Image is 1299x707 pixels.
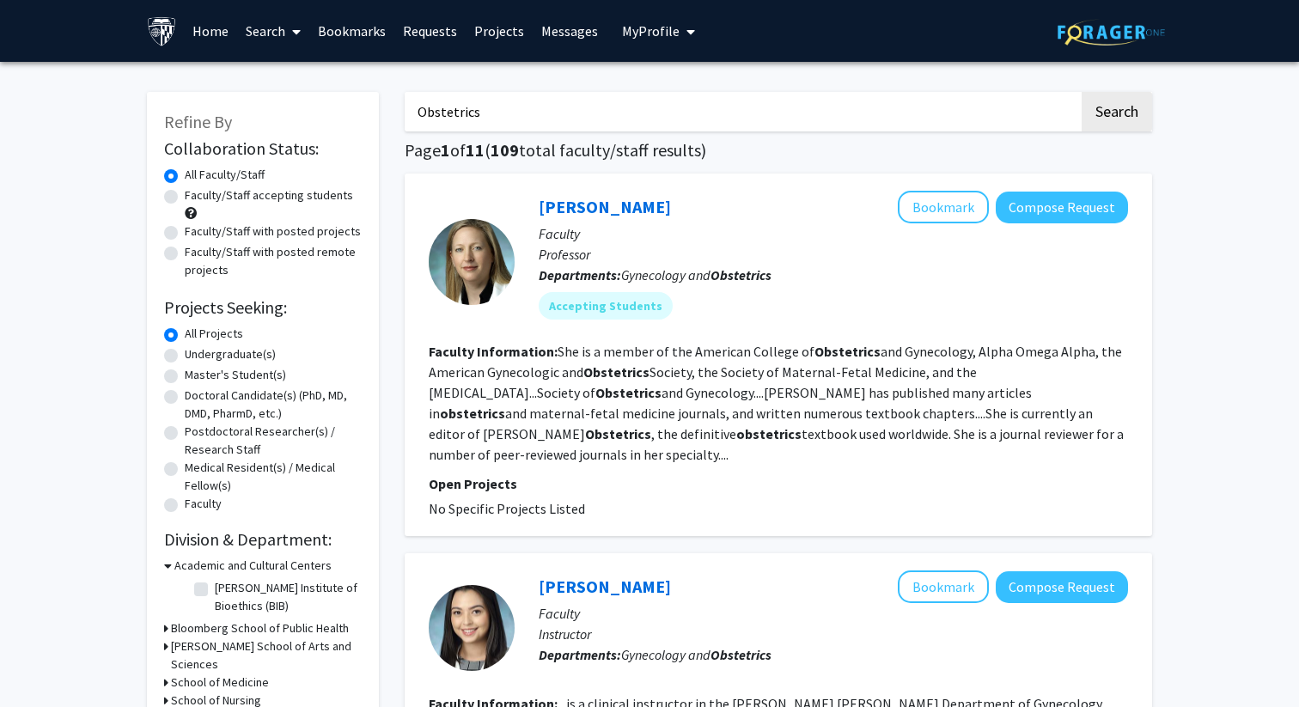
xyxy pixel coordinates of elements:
b: Departments: [539,646,621,663]
a: [PERSON_NAME] [539,576,671,597]
input: Search Keywords [405,92,1079,131]
label: Medical Resident(s) / Medical Fellow(s) [185,459,362,495]
span: 1 [441,139,450,161]
span: Gynecology and [621,646,771,663]
label: Faculty [185,495,222,513]
label: Faculty/Staff with posted remote projects [185,243,362,279]
label: All Faculty/Staff [185,166,265,184]
b: Obstetrics [814,343,881,360]
label: Postdoctoral Researcher(s) / Research Staff [185,423,362,459]
a: Messages [533,1,607,61]
b: obstetrics [736,425,802,442]
a: Home [184,1,237,61]
b: Obstetrics [710,646,771,663]
img: ForagerOne Logo [1058,19,1165,46]
b: Obstetrics [710,266,771,283]
iframe: Chat [13,630,73,694]
b: Obstetrics [595,384,662,401]
h3: [PERSON_NAME] School of Arts and Sciences [171,637,362,673]
p: Open Projects [429,473,1128,494]
label: Doctoral Candidate(s) (PhD, MD, DMD, PharmD, etc.) [185,387,362,423]
label: Undergraduate(s) [185,345,276,363]
p: Professor [539,244,1128,265]
label: Faculty/Staff with posted projects [185,222,361,241]
h3: School of Medicine [171,673,269,692]
span: Refine By [164,111,232,132]
h2: Collaboration Status: [164,138,362,159]
mat-chip: Accepting Students [539,292,673,320]
span: 11 [466,139,485,161]
button: Add Jeanne Sheffield to Bookmarks [898,191,989,223]
a: Bookmarks [309,1,394,61]
span: No Specific Projects Listed [429,500,585,517]
b: obstetrics [440,405,505,422]
a: [PERSON_NAME] [539,196,671,217]
span: Gynecology and [621,266,771,283]
button: Compose Request to Shannon Osborne [996,571,1128,603]
b: Obstetrics [585,425,651,442]
img: Johns Hopkins University Logo [147,16,177,46]
h3: Bloomberg School of Public Health [171,619,349,637]
b: Obstetrics [583,363,649,381]
h1: Page of ( total faculty/staff results) [405,140,1152,161]
label: All Projects [185,325,243,343]
p: Faculty [539,223,1128,244]
button: Search [1082,92,1152,131]
button: Add Shannon Osborne to Bookmarks [898,570,989,603]
p: Faculty [539,603,1128,624]
label: Master's Student(s) [185,366,286,384]
label: Faculty/Staff accepting students [185,186,353,204]
b: Faculty Information: [429,343,558,360]
p: Instructor [539,624,1128,644]
a: Search [237,1,309,61]
h2: Projects Seeking: [164,297,362,318]
span: 109 [491,139,519,161]
button: Compose Request to Jeanne Sheffield [996,192,1128,223]
h2: Division & Department: [164,529,362,550]
label: [PERSON_NAME] Institute of Bioethics (BIB) [215,579,357,615]
a: Requests [394,1,466,61]
h3: Academic and Cultural Centers [174,557,332,575]
fg-read-more: She is a member of the American College of and Gynecology, Alpha Omega Alpha, the American Gyneco... [429,343,1124,463]
span: My Profile [622,22,680,40]
b: Departments: [539,266,621,283]
a: Projects [466,1,533,61]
